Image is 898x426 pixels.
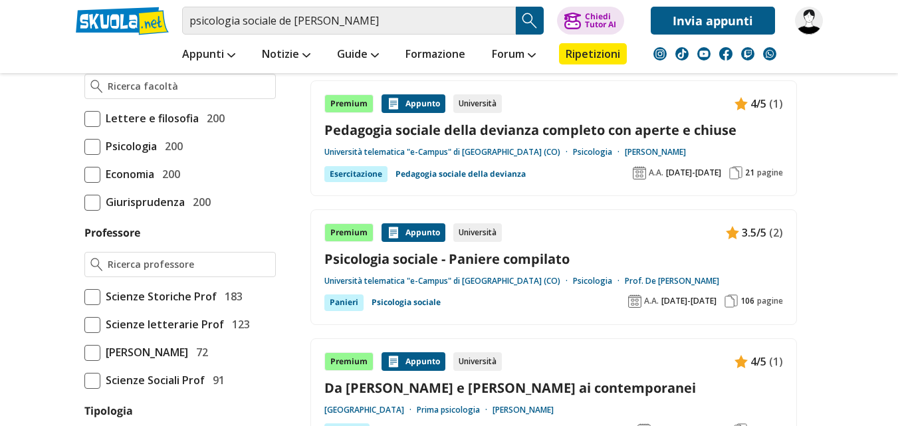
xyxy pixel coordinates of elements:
[750,353,766,370] span: 4/5
[324,294,364,310] div: Panieri
[559,43,627,64] a: Ripetizioni
[372,294,441,310] a: Psicologia sociale
[157,165,180,183] span: 200
[740,296,754,306] span: 106
[395,166,526,182] a: Pedagogia sociale della devianza
[100,316,224,333] span: Scienze letterarie Prof
[84,225,140,240] label: Professore
[100,372,205,389] span: Scienze Sociali Prof
[625,276,719,286] a: Prof. De [PERSON_NAME]
[324,352,374,371] div: Premium
[259,43,314,67] a: Notizie
[179,43,239,67] a: Appunti
[324,405,417,415] a: [GEOGRAPHIC_DATA]
[557,7,624,35] button: ChiediTutor AI
[324,94,374,113] div: Premium
[742,224,766,241] span: 3.5/5
[108,80,269,93] input: Ricerca facoltà
[453,223,502,242] div: Università
[84,403,133,418] label: Tipologia
[100,165,154,183] span: Economia
[324,147,573,158] a: Università telematica "e-Campus" di [GEOGRAPHIC_DATA] (CO)
[334,43,382,67] a: Guide
[219,288,243,305] span: 183
[453,352,502,371] div: Università
[726,226,739,239] img: Appunti contenuto
[633,166,646,179] img: Anno accademico
[734,97,748,110] img: Appunti contenuto
[697,47,711,60] img: youtube
[382,352,445,371] div: Appunto
[649,167,663,178] span: A.A.
[719,47,732,60] img: facebook
[493,405,554,415] a: [PERSON_NAME]
[653,47,667,60] img: instagram
[741,47,754,60] img: twitch
[191,344,208,361] span: 72
[417,405,493,415] a: Prima psicologia
[725,294,738,308] img: Pagine
[651,7,775,35] a: Invia appunti
[661,296,717,306] span: [DATE]-[DATE]
[382,94,445,113] div: Appunto
[757,296,783,306] span: pagine
[387,355,400,368] img: Appunti contenuto
[573,147,625,158] a: Psicologia
[769,95,783,112] span: (1)
[573,276,625,286] a: Psicologia
[628,294,641,308] img: Anno accademico
[585,13,616,29] div: Chiedi Tutor AI
[324,250,783,268] a: Psicologia sociale - Paniere compilato
[387,97,400,110] img: Appunti contenuto
[201,110,225,127] span: 200
[160,138,183,155] span: 200
[207,372,225,389] span: 91
[520,11,540,31] img: Cerca appunti, riassunti o versioni
[100,288,217,305] span: Scienze Storiche Prof
[763,47,776,60] img: WhatsApp
[675,47,689,60] img: tiktok
[324,223,374,242] div: Premium
[324,166,388,182] div: Esercitazione
[100,110,199,127] span: Lettere e filosofia
[625,147,686,158] a: [PERSON_NAME]
[187,193,211,211] span: 200
[324,379,783,397] a: Da [PERSON_NAME] e [PERSON_NAME] ai contemporanei
[324,121,783,139] a: Pedagogia sociale della devianza completo con aperte e chiuse
[757,167,783,178] span: pagine
[644,296,659,306] span: A.A.
[402,43,469,67] a: Formazione
[182,7,516,35] input: Cerca appunti, riassunti o versioni
[100,138,157,155] span: Psicologia
[666,167,721,178] span: [DATE]-[DATE]
[769,224,783,241] span: (2)
[516,7,544,35] button: Search Button
[387,226,400,239] img: Appunti contenuto
[489,43,539,67] a: Forum
[227,316,250,333] span: 123
[382,223,445,242] div: Appunto
[734,355,748,368] img: Appunti contenuto
[795,7,823,35] img: staritas
[453,94,502,113] div: Università
[745,167,754,178] span: 21
[90,80,103,93] img: Ricerca facoltà
[108,258,269,271] input: Ricerca professore
[100,193,185,211] span: Giurisprudenza
[90,258,103,271] img: Ricerca professore
[100,344,188,361] span: [PERSON_NAME]
[750,95,766,112] span: 4/5
[729,166,742,179] img: Pagine
[324,276,573,286] a: Università telematica "e-Campus" di [GEOGRAPHIC_DATA] (CO)
[769,353,783,370] span: (1)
